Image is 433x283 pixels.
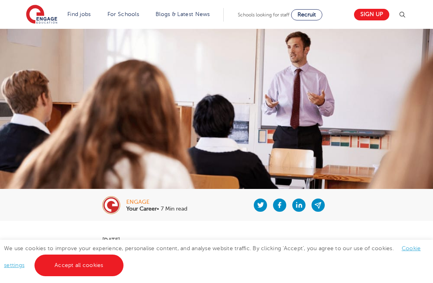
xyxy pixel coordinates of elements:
b: Your Career [126,206,157,212]
span: Schools looking for staff [238,12,289,18]
span: Recruit [297,12,316,18]
a: Accept all cookies [34,255,123,276]
span: We use cookies to improve your experience, personalise content, and analyse website traffic. By c... [4,245,421,268]
a: Find jobs [67,11,91,17]
div: engage [126,199,187,205]
a: Blogs & Latest News [156,11,210,17]
a: For Schools [107,11,139,17]
a: Sign up [354,9,389,20]
img: Engage Education [26,5,57,25]
a: Recruit [291,9,322,20]
p: • 7 Min read [126,206,187,212]
p: [DATE] [102,237,331,243]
